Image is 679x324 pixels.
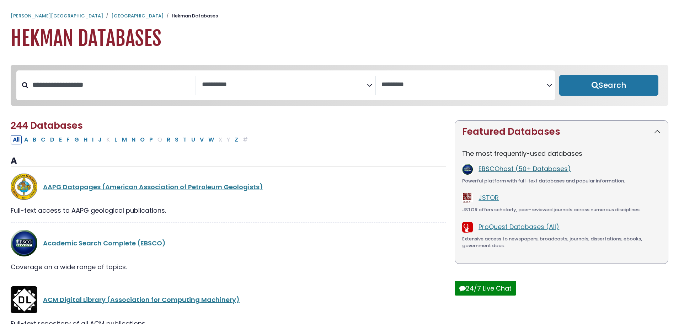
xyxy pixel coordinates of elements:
div: JSTOR offers scholarly, peer-reviewed journals across numerous disciplines. [462,206,661,213]
button: 24/7 Live Chat [455,281,516,296]
button: Filter Results U [189,135,197,144]
span: 244 Databases [11,119,83,132]
button: Filter Results S [173,135,181,144]
a: JSTOR [478,193,499,202]
button: Filter Results E [57,135,64,144]
li: Hekman Databases [164,12,218,20]
button: Filter Results P [147,135,155,144]
h1: Hekman Databases [11,27,668,51]
a: AAPG Datapages (American Association of Petroleum Geologists) [43,182,263,191]
textarea: Search [202,81,367,89]
div: Extensive access to newspapers, broadcasts, journals, dissertations, ebooks, government docs. [462,235,661,249]
div: Full-text access to AAPG geological publications. [11,206,446,215]
button: Filter Results L [112,135,119,144]
button: Filter Results W [206,135,216,144]
div: Coverage on a wide range of topics. [11,262,446,272]
button: Filter Results H [81,135,90,144]
button: All [11,135,22,144]
nav: breadcrumb [11,12,668,20]
button: Filter Results O [138,135,147,144]
button: Filter Results T [181,135,189,144]
a: [PERSON_NAME][GEOGRAPHIC_DATA] [11,12,103,19]
button: Submit for Search Results [559,75,658,96]
h3: A [11,156,446,166]
button: Filter Results M [120,135,129,144]
button: Filter Results I [90,135,96,144]
button: Filter Results B [31,135,38,144]
a: Academic Search Complete (EBSCO) [43,239,166,248]
button: Filter Results J [96,135,104,144]
button: Featured Databases [455,121,668,143]
button: Filter Results V [198,135,206,144]
button: Filter Results C [39,135,48,144]
button: Filter Results Z [232,135,240,144]
a: ACM Digital Library (Association for Computing Machinery) [43,295,240,304]
p: The most frequently-used databases [462,149,661,158]
button: Filter Results A [22,135,30,144]
div: Powerful platform with full-text databases and popular information. [462,177,661,185]
a: ProQuest Databases (All) [478,222,559,231]
button: Filter Results F [64,135,72,144]
button: Filter Results R [165,135,172,144]
a: EBSCOhost (50+ Databases) [478,164,571,173]
textarea: Search [381,81,547,89]
button: Filter Results N [129,135,138,144]
div: Alpha-list to filter by first letter of database name [11,135,251,144]
button: Filter Results G [72,135,81,144]
nav: Search filters [11,65,668,106]
button: Filter Results D [48,135,57,144]
input: Search database by title or keyword [28,79,196,91]
a: [GEOGRAPHIC_DATA] [111,12,164,19]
